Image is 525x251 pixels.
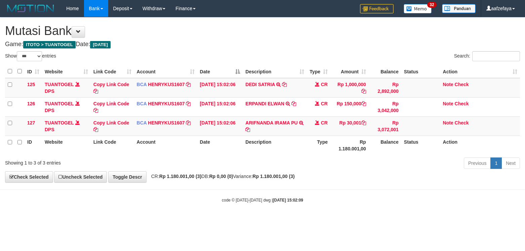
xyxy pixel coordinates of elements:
[243,65,307,78] th: Description: activate to sort column ascending
[5,3,56,13] img: MOTION_logo.png
[197,65,243,78] th: Date: activate to sort column descending
[25,136,42,155] th: ID
[360,4,394,13] img: Feedback.jpg
[93,82,129,94] a: Copy Link Code
[27,120,35,125] span: 127
[245,101,284,106] a: ERPANDI ELWAN
[27,101,35,106] span: 126
[361,120,366,125] a: Copy Rp 30,001 to clipboard
[330,116,369,136] td: Rp 30,001
[321,82,328,87] span: CR
[321,120,328,125] span: CR
[369,97,401,116] td: Rp 3,042,000
[245,127,250,132] a: Copy ARIFNANDA IRAMA PU to clipboard
[197,136,243,155] th: Date
[42,97,91,116] td: DPS
[42,136,91,155] th: Website
[42,116,91,136] td: DPS
[291,101,296,106] a: Copy ERPANDI ELWAN to clipboard
[361,88,366,94] a: Copy Rp 1,000,000 to clipboard
[93,101,129,113] a: Copy Link Code
[501,157,520,169] a: Next
[369,136,401,155] th: Balance
[464,157,491,169] a: Previous
[45,82,74,87] a: TUANTOGEL
[90,41,111,48] span: [DATE]
[321,101,328,106] span: CR
[222,198,303,203] small: code © [DATE]-[DATE] dwg |
[186,120,191,125] a: Copy HENRYKUS1607 to clipboard
[159,174,201,179] strong: Rp 1.180.001,00 (3)
[369,78,401,98] td: Rp 2,892,000
[186,101,191,106] a: Copy HENRYKUS1607 to clipboard
[330,78,369,98] td: Rp 1,000,000
[17,51,42,61] select: Showentries
[252,174,294,179] strong: Rp 1.180.001,00 (3)
[282,82,287,87] a: Copy DEDI SATRIA to clipboard
[455,82,469,87] a: Check
[442,4,476,13] img: panduan.png
[23,41,76,48] span: ITOTO > TUANTOGEL
[5,24,520,38] h1: Mutasi Bank
[137,120,147,125] span: BCA
[5,171,53,183] a: Check Selected
[307,136,330,155] th: Type
[454,51,520,61] label: Search:
[27,82,35,87] span: 125
[440,136,520,155] th: Action
[273,198,303,203] strong: [DATE] 15:02:09
[361,101,366,106] a: Copy Rp 150,000 to clipboard
[42,65,91,78] th: Website: activate to sort column ascending
[5,157,214,166] div: Showing 1 to 3 of 3 entries
[134,136,197,155] th: Account
[401,136,440,155] th: Status
[404,4,432,13] img: Button%20Memo.svg
[186,82,191,87] a: Copy HENRYKUS1607 to clipboard
[91,65,134,78] th: Link Code: activate to sort column ascending
[330,136,369,155] th: Rp 1.180.001,00
[209,174,233,179] strong: Rp 0,00 (0)
[137,82,147,87] span: BCA
[54,171,107,183] a: Uncheck Selected
[245,82,275,87] a: DEDI SATRIA
[45,120,74,125] a: TUANTOGEL
[307,65,330,78] th: Type: activate to sort column ascending
[5,41,520,48] h4: Game: Date:
[455,120,469,125] a: Check
[197,78,243,98] td: [DATE] 15:02:06
[443,101,453,106] a: Note
[148,82,185,87] a: HENRYKUS1607
[443,120,453,125] a: Note
[91,136,134,155] th: Link Code
[108,171,147,183] a: Toggle Descr
[197,116,243,136] td: [DATE] 15:02:06
[134,65,197,78] th: Account: activate to sort column ascending
[45,101,74,106] a: TUANTOGEL
[369,65,401,78] th: Balance
[5,51,56,61] label: Show entries
[330,97,369,116] td: Rp 150,000
[93,120,129,132] a: Copy Link Code
[148,174,295,179] span: CR: DB: Variance:
[148,120,185,125] a: HENRYKUS1607
[440,65,520,78] th: Action: activate to sort column ascending
[455,101,469,106] a: Check
[197,97,243,116] td: [DATE] 15:02:06
[427,2,436,8] span: 32
[369,116,401,136] td: Rp 3,072,001
[243,136,307,155] th: Description
[42,78,91,98] td: DPS
[137,101,147,106] span: BCA
[330,65,369,78] th: Amount: activate to sort column ascending
[245,120,297,125] a: ARIFNANDA IRAMA PU
[148,101,185,106] a: HENRYKUS1607
[472,51,520,61] input: Search:
[401,65,440,78] th: Status
[25,65,42,78] th: ID: activate to sort column ascending
[443,82,453,87] a: Note
[490,157,502,169] a: 1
